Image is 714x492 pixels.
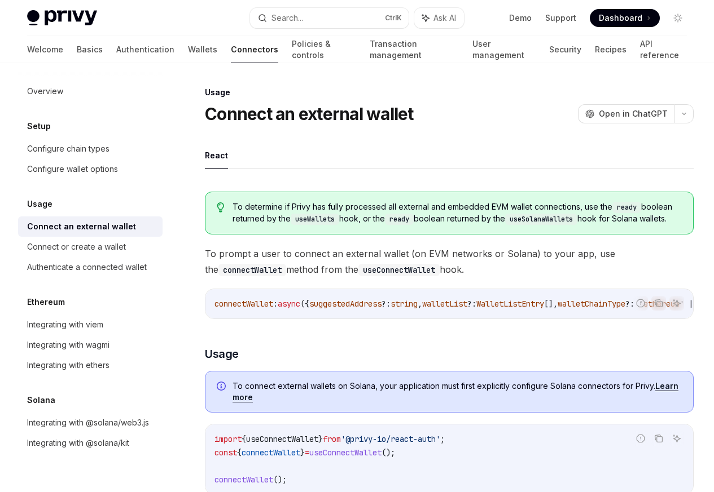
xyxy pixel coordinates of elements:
a: Authentication [116,36,174,63]
h5: Solana [27,393,55,407]
div: Authenticate a connected wallet [27,260,147,274]
div: Connect an external wallet [27,220,136,233]
span: Usage [205,346,239,362]
a: Demo [509,12,532,24]
svg: Info [217,382,228,393]
span: To prompt a user to connect an external wallet (on EVM networks or Solana) to your app, use the m... [205,246,694,277]
span: '@privy-io/react-auth' [341,434,440,444]
a: Policies & controls [292,36,356,63]
a: Basics [77,36,103,63]
span: Ask AI [433,12,456,24]
span: walletList [422,299,467,309]
span: import [214,434,242,444]
span: { [237,447,242,458]
span: connectWallet [242,447,300,458]
a: Integrating with ethers [18,355,163,375]
code: ready [385,214,414,225]
a: Configure wallet options [18,159,163,179]
span: from [323,434,341,444]
button: Ask AI [414,8,464,28]
h1: Connect an external wallet [205,104,414,124]
button: React [205,142,228,169]
span: connectWallet [214,299,273,309]
div: Integrating with viem [27,318,103,331]
a: Connect an external wallet [18,216,163,237]
span: ?: [382,299,391,309]
span: connectWallet [214,475,273,485]
a: Integrating with viem [18,314,163,335]
a: Security [549,36,581,63]
div: Search... [271,11,303,25]
span: WalletListEntry [476,299,544,309]
code: useWallets [291,214,339,225]
span: string [391,299,418,309]
code: connectWallet [218,264,286,276]
a: Configure chain types [18,139,163,159]
div: Integrating with @solana/web3.js [27,416,149,429]
button: Search...CtrlK [250,8,409,28]
div: Configure chain types [27,142,109,156]
span: useConnectWallet [309,447,382,458]
span: (); [382,447,395,458]
code: useSolanaWallets [505,214,577,225]
span: To connect external wallets on Solana, your application must first explicitly configure Solana co... [233,380,682,403]
button: Ask AI [669,296,684,311]
span: suggestedAddress [309,299,382,309]
code: ready [612,202,641,213]
a: Transaction management [370,36,459,63]
a: User management [472,36,536,63]
h5: Setup [27,119,51,133]
a: Connectors [231,36,278,63]
span: Dashboard [599,12,642,24]
button: Copy the contents from the code block [651,296,666,311]
a: Connect or create a wallet [18,237,163,257]
a: Dashboard [590,9,660,27]
a: Wallets [188,36,217,63]
span: async [278,299,300,309]
div: Integrating with wagmi [27,338,109,352]
span: const [214,447,237,458]
a: Integrating with @solana/kit [18,433,163,453]
a: Welcome [27,36,63,63]
a: Integrating with @solana/web3.js [18,413,163,433]
span: ?: ' [625,299,643,309]
button: Ask AI [669,431,684,446]
span: To determine if Privy has fully processed all external and embedded EVM wallet connections, use t... [233,201,682,225]
div: Usage [205,87,694,98]
button: Open in ChatGPT [578,104,674,123]
span: useConnectWallet [246,434,318,444]
a: Support [545,12,576,24]
span: [], [544,299,558,309]
span: } [300,447,305,458]
div: Integrating with @solana/kit [27,436,129,450]
span: (); [273,475,287,485]
a: API reference [640,36,687,63]
span: { [242,434,246,444]
h5: Ethereum [27,295,65,309]
span: , [418,299,422,309]
span: Open in ChatGPT [599,108,668,119]
button: Report incorrect code [633,296,648,311]
span: ; [440,434,445,444]
span: ' | ' [680,299,702,309]
div: Integrating with ethers [27,358,109,372]
button: Report incorrect code [633,431,648,446]
span: walletChainType [558,299,625,309]
span: = [305,447,309,458]
a: Overview [18,81,163,101]
button: Copy the contents from the code block [651,431,666,446]
div: Configure wallet options [27,162,118,176]
h5: Usage [27,197,52,211]
button: Toggle dark mode [669,9,687,27]
span: Ctrl K [385,14,402,23]
code: useConnectWallet [358,264,440,276]
span: : [273,299,278,309]
span: ?: [467,299,476,309]
div: Overview [27,85,63,98]
a: Integrating with wagmi [18,335,163,355]
svg: Tip [217,202,225,212]
span: } [318,434,323,444]
span: ({ [300,299,309,309]
a: Authenticate a connected wallet [18,257,163,277]
img: light logo [27,10,97,26]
